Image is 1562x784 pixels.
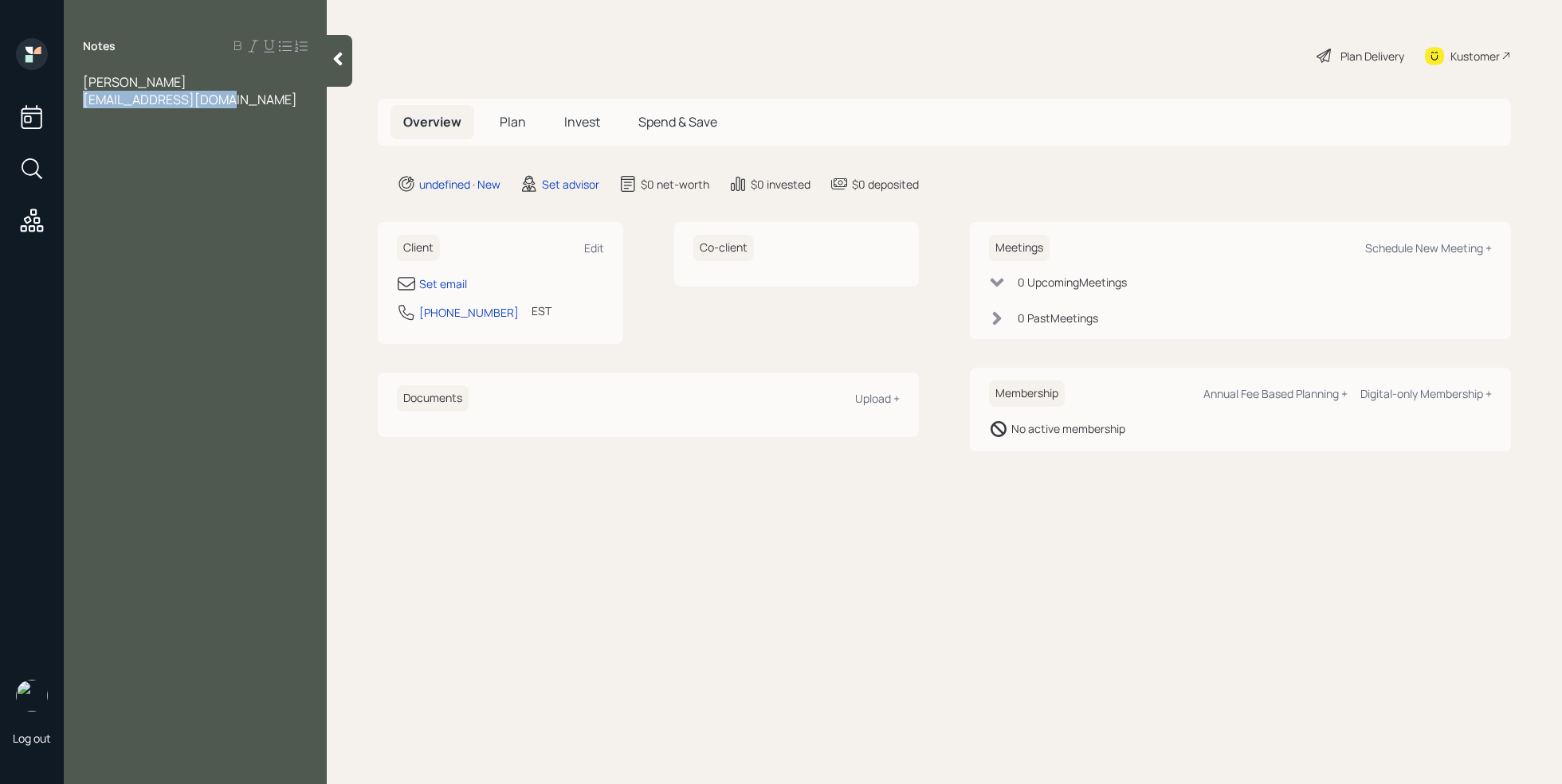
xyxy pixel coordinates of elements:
[1365,240,1492,255] div: Schedule New Meeting +
[1203,386,1348,401] div: Annual Fee Based Planning +
[638,113,717,131] span: Spend & Save
[419,176,500,193] div: undefined · New
[419,275,467,292] div: Set email
[855,391,900,406] div: Upload +
[1011,420,1125,437] div: No active membership
[1450,48,1500,64] div: Kustomer
[83,73,186,91] span: [PERSON_NAME]
[693,235,754,261] h6: Co-client
[989,380,1065,407] h6: Membership
[16,680,48,712] img: retirable_logo.png
[13,731,51,746] div: Log out
[584,240,604,255] div: Edit
[403,113,461,131] span: Overview
[1340,48,1404,64] div: Plan Delivery
[564,113,600,131] span: Invest
[83,38,116,54] label: Notes
[500,113,526,131] span: Plan
[397,385,469,412] h6: Documents
[751,176,810,193] div: $0 invested
[532,302,551,319] div: EST
[397,235,440,261] h6: Client
[419,304,519,321] div: [PHONE_NUMBER]
[1018,274,1127,291] div: 0 Upcoming Meeting s
[1360,386,1492,401] div: Digital-only Membership +
[542,176,599,193] div: Set advisor
[1018,310,1098,326] div: 0 Past Meeting s
[989,235,1050,261] h6: Meetings
[641,176,709,193] div: $0 net-worth
[83,91,297,108] span: [EMAIL_ADDRESS][DOMAIN_NAME]
[852,176,919,193] div: $0 deposited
